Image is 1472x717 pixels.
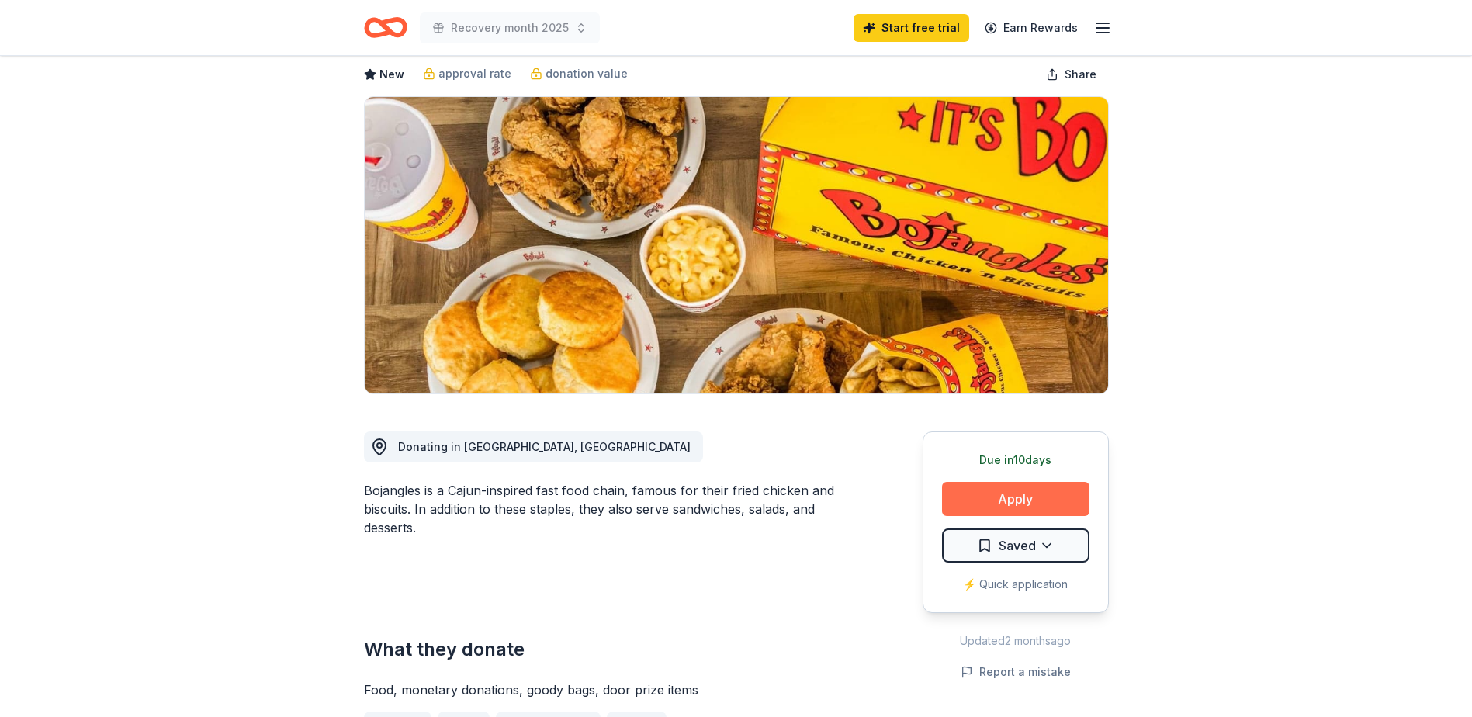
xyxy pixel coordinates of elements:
button: Apply [942,482,1089,516]
span: Share [1065,65,1096,84]
div: Food, monetary donations, goody bags, door prize items [364,681,848,699]
div: Due in 10 days [942,451,1089,469]
a: Earn Rewards [975,14,1087,42]
h2: What they donate [364,637,848,662]
a: donation value [530,64,628,83]
span: Recovery month 2025 [451,19,569,37]
button: Recovery month 2025 [420,12,600,43]
span: donation value [546,64,628,83]
div: Updated 2 months ago [923,632,1109,650]
span: Donating in [GEOGRAPHIC_DATA], [GEOGRAPHIC_DATA] [398,440,691,453]
a: Home [364,9,407,46]
div: ⚡️ Quick application [942,575,1089,594]
span: New [379,65,404,84]
img: Image for Bojangles [365,97,1108,393]
span: Saved [999,535,1036,556]
div: Bojangles is a Cajun-inspired fast food chain, famous for their fried chicken and biscuits. In ad... [364,481,848,537]
button: Share [1034,59,1109,90]
button: Saved [942,528,1089,563]
a: Start free trial [854,14,969,42]
span: approval rate [438,64,511,83]
a: approval rate [423,64,511,83]
button: Report a mistake [961,663,1071,681]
